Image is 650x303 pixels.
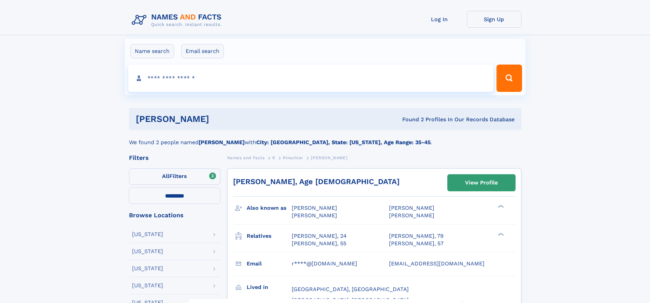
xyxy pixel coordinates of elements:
[227,153,265,162] a: Names and Facts
[129,130,521,147] div: We found 2 people named with .
[132,232,163,237] div: [US_STATE]
[272,153,275,162] a: R
[247,281,292,293] h3: Lived in
[465,175,498,191] div: View Profile
[181,44,224,58] label: Email search
[311,155,347,160] span: [PERSON_NAME]
[306,116,515,123] div: Found 2 Profiles In Our Records Database
[292,212,337,219] span: [PERSON_NAME]
[129,11,227,29] img: Logo Names and Facts
[292,286,409,292] span: [GEOGRAPHIC_DATA], [GEOGRAPHIC_DATA]
[247,230,292,242] h3: Relatives
[292,240,346,247] a: [PERSON_NAME], 55
[129,155,220,161] div: Filters
[448,175,515,191] a: View Profile
[132,266,163,271] div: [US_STATE]
[412,11,467,28] a: Log In
[162,173,169,179] span: All
[199,139,245,146] b: [PERSON_NAME]
[389,232,444,240] a: [PERSON_NAME], 79
[132,249,163,254] div: [US_STATE]
[389,260,485,267] span: [EMAIL_ADDRESS][DOMAIN_NAME]
[129,212,220,218] div: Browse Locations
[389,205,434,211] span: [PERSON_NAME]
[233,177,400,186] a: [PERSON_NAME], Age [DEMOGRAPHIC_DATA]
[130,44,174,58] label: Name search
[247,202,292,214] h3: Also known as
[247,258,292,270] h3: Email
[292,205,337,211] span: [PERSON_NAME]
[496,65,522,92] button: Search Button
[292,232,347,240] a: [PERSON_NAME], 24
[272,155,275,160] span: R
[256,139,431,146] b: City: [GEOGRAPHIC_DATA], State: [US_STATE], Age Range: 35-45
[496,204,504,209] div: ❯
[283,153,303,162] a: Rinschler
[136,115,306,123] h1: [PERSON_NAME]
[496,232,504,236] div: ❯
[467,11,521,28] a: Sign Up
[283,155,303,160] span: Rinschler
[389,240,444,247] a: [PERSON_NAME], 57
[132,283,163,288] div: [US_STATE]
[389,212,434,219] span: [PERSON_NAME]
[128,65,494,92] input: search input
[129,168,220,185] label: Filters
